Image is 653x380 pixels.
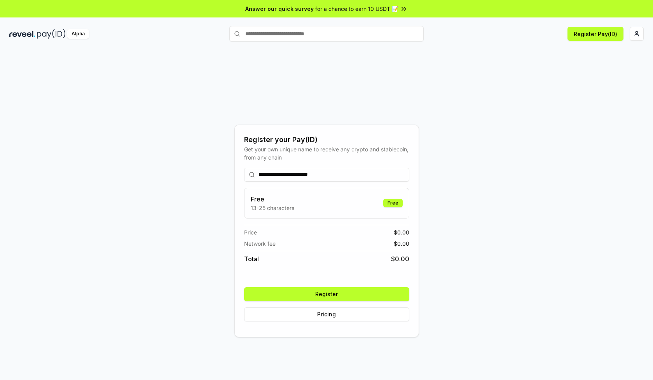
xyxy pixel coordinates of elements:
span: $ 0.00 [394,228,409,236]
div: Register your Pay(ID) [244,134,409,145]
p: 13-25 characters [251,204,294,212]
button: Pricing [244,307,409,321]
div: Get your own unique name to receive any crypto and stablecoin, from any chain [244,145,409,161]
span: Answer our quick survey [245,5,314,13]
img: pay_id [37,29,66,39]
span: for a chance to earn 10 USDT 📝 [315,5,398,13]
span: Total [244,254,259,264]
button: Register Pay(ID) [567,27,623,41]
div: Alpha [67,29,89,39]
button: Register [244,287,409,301]
h3: Free [251,194,294,204]
div: Free [383,199,403,207]
span: $ 0.00 [391,254,409,264]
span: $ 0.00 [394,239,409,248]
span: Network fee [244,239,276,248]
span: Price [244,228,257,236]
img: reveel_dark [9,29,35,39]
